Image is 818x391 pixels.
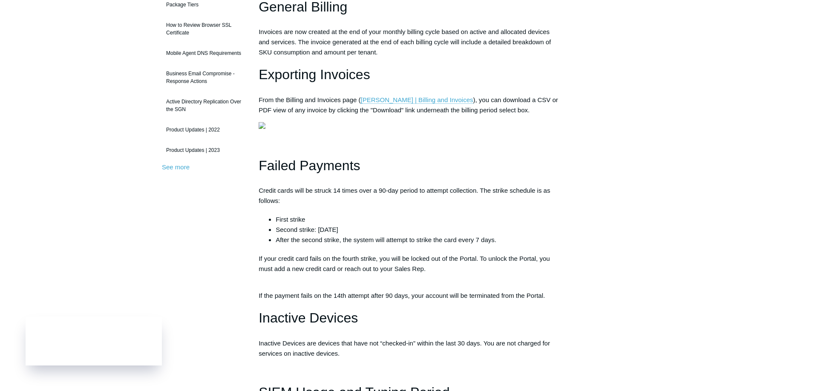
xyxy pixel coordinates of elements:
a: Product Updates | 2022 [162,122,246,138]
iframe: Todyl Status [26,317,162,365]
p: Credit cards will be struck 14 times over a 90-day period to attempt collection. The strike sched... [259,186,559,206]
li: Second strike: [DATE] [276,225,559,235]
img: 27287766398227 [259,122,265,129]
p: If the payment fails on the 14th attempt after 90 days, your account will be terminated from the ... [259,280,559,301]
a: Product Updates | 2023 [162,142,246,158]
p: If your credit card fails on the fourth strike, you will be locked out of the Portal. To unlock t... [259,254,559,274]
span: Inactive Devices are devices that have not “checked-in” within the last 30 days. You are not char... [259,340,552,357]
li: First strike [276,214,559,225]
h1: Failed Payments [259,155,559,177]
a: Business Email Compromise - Response Actions [162,66,246,89]
a: See more [162,163,190,171]
a: [PERSON_NAME] | Billing and Invoices [360,96,473,104]
li: After the second strike, the system will attempt to strike the card every 7 days. [276,235,559,245]
a: How to Review Browser SSL Certificate [162,17,246,41]
a: Active Directory Replication Over the SGN [162,94,246,117]
p: Invoices are now created at the end of your monthly billing cycle based on active and allocated d... [259,27,559,57]
h1: Exporting Invoices [259,64,559,86]
a: Mobile Agent DNS Requirements [162,45,246,61]
h1: Inactive Devices [259,307,559,329]
p: From the Billing and Invoices page ( ), you can download a CSV or PDF view of any invoice by clic... [259,95,559,115]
